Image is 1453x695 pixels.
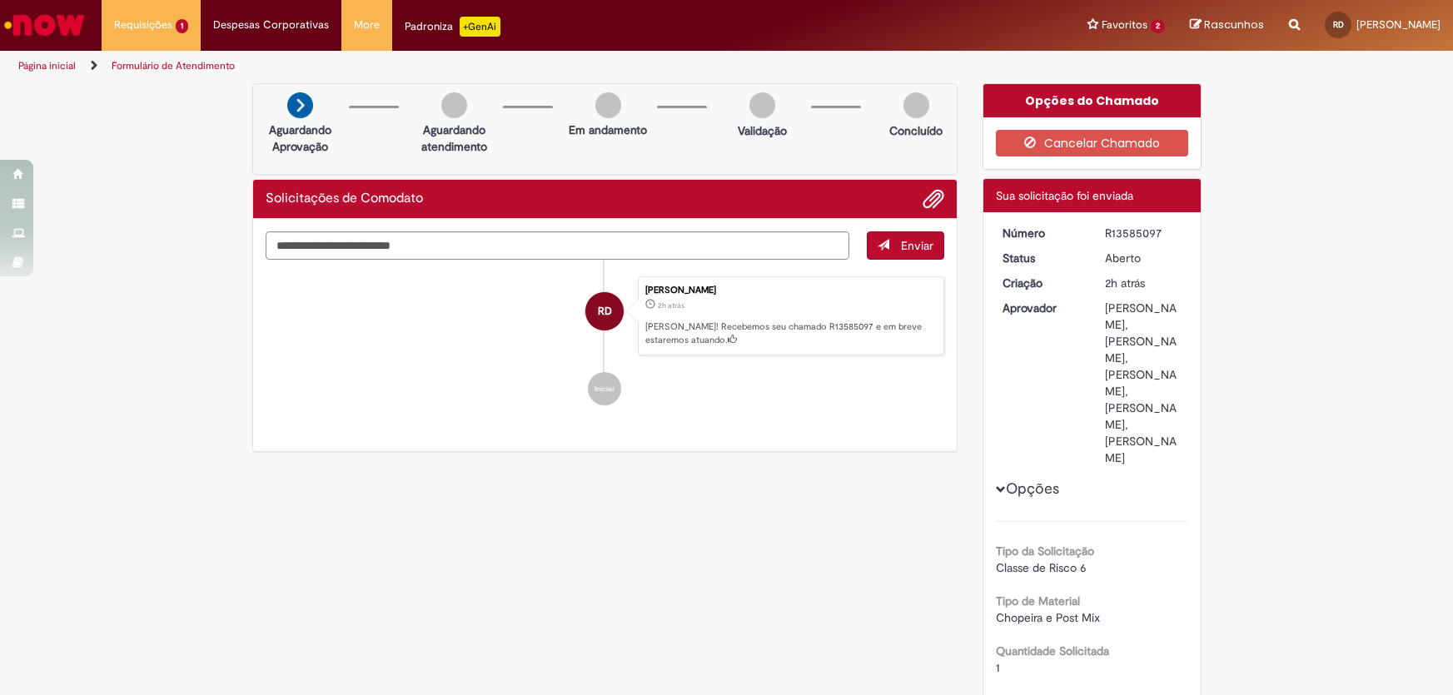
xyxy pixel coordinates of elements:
[414,122,495,155] p: Aguardando atendimento
[12,51,956,82] ul: Trilhas de página
[996,188,1133,203] span: Sua solicitação foi enviada
[2,8,87,42] img: ServiceNow
[598,291,612,331] span: RD
[658,300,684,310] time: 01/10/2025 10:45:36
[287,92,313,118] img: arrow-next.png
[1105,225,1182,241] div: R13585097
[405,17,500,37] div: Padroniza
[266,276,945,356] li: Rayssa Dos Santos Dias
[266,191,423,206] h2: Solicitações de Comodato Histórico de tíquete
[990,300,1092,316] dt: Aprovador
[1105,276,1145,290] time: 01/10/2025 10:45:36
[18,59,76,72] a: Página inicial
[1105,250,1182,266] div: Aberto
[889,122,943,139] p: Concluído
[112,59,235,72] a: Formulário de Atendimento
[996,643,1109,658] b: Quantidade Solicitada
[460,17,500,37] p: +GenAi
[1105,276,1145,290] span: 2h atrás
[266,260,945,423] ul: Histórico de tíquete
[996,660,1000,675] span: 1
[266,231,850,260] textarea: Digite sua mensagem aqui...
[903,92,929,118] img: img-circle-grey.png
[585,292,624,330] div: Rayssa Dos Santos Dias
[114,17,172,33] span: Requisições
[1102,17,1147,33] span: Favoritos
[1151,19,1165,33] span: 2
[569,122,647,138] p: Em andamento
[260,122,341,155] p: Aguardando Aprovação
[595,92,621,118] img: img-circle-grey.png
[1190,17,1264,33] a: Rascunhos
[996,544,1094,558] b: Tipo da Solicitação
[176,19,188,33] span: 1
[354,17,380,33] span: More
[441,92,467,118] img: img-circle-grey.png
[658,300,684,310] span: 2h atrás
[923,188,944,210] button: Adicionar anexos
[1333,19,1344,30] span: RD
[1356,17,1441,32] span: [PERSON_NAME]
[990,250,1092,266] dt: Status
[645,285,935,295] div: [PERSON_NAME]
[996,610,1100,625] span: Chopeira e Post Mix
[990,275,1092,291] dt: Criação
[996,593,1080,608] b: Tipo de Material
[990,225,1092,241] dt: Número
[213,17,329,33] span: Despesas Corporativas
[749,92,775,118] img: img-circle-grey.png
[983,84,1201,117] div: Opções do Chamado
[738,122,787,139] p: Validação
[1204,17,1264,32] span: Rascunhos
[645,320,935,346] p: [PERSON_NAME]! Recebemos seu chamado R13585097 e em breve estaremos atuando.
[1105,275,1182,291] div: 01/10/2025 10:45:36
[1105,300,1182,466] div: [PERSON_NAME], [PERSON_NAME], [PERSON_NAME], [PERSON_NAME], [PERSON_NAME]
[996,130,1188,156] button: Cancelar Chamado
[996,560,1087,575] span: Classe de Risco 6
[867,231,944,260] button: Enviar
[901,238,933,253] span: Enviar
